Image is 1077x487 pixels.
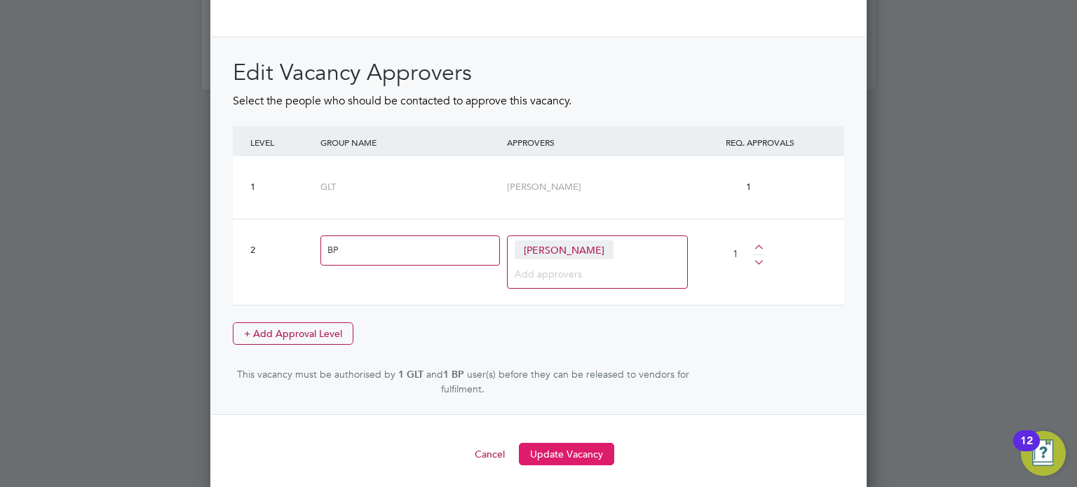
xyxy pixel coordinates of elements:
[441,368,689,395] span: user(s) before they can be released to vendors for fulfilment.
[247,126,317,158] div: LEVEL
[250,245,313,256] div: 2
[320,181,336,193] span: GLT
[1020,441,1033,459] div: 12
[507,181,581,193] span: [PERSON_NAME]
[250,181,313,193] div: 1
[463,443,516,465] button: Cancel
[515,240,614,259] span: [PERSON_NAME]
[233,94,571,108] span: Select the people who should be contacted to approve this vacancy.
[443,369,464,380] strong: 1 BP
[398,369,424,380] strong: 1 GLT
[317,126,503,158] div: GROUP NAME
[746,181,751,193] span: 1
[233,58,844,88] h2: Edit Vacancy Approvers
[515,264,670,282] input: Add approvers
[519,443,614,465] button: Update Vacancy
[690,126,830,158] div: REQ. APPROVALS
[426,368,443,380] span: and
[237,368,395,380] span: This vacancy must be authorised by
[1021,431,1066,476] button: Open Resource Center, 12 new notifications
[233,322,353,345] button: + Add Approval Level
[503,126,690,158] div: APPROVERS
